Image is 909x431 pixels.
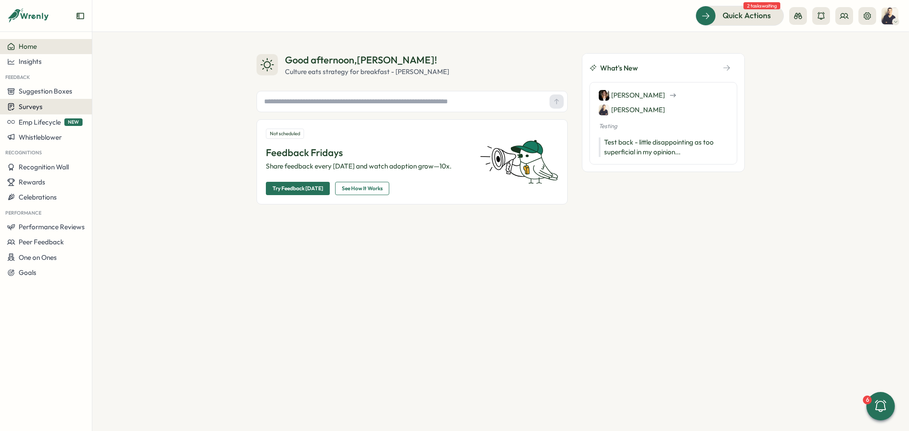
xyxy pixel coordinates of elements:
[696,6,784,25] button: Quick Actions
[881,8,898,24] img: Jens Christenhuss
[599,122,728,130] p: Testing
[866,392,895,420] button: 6
[19,102,43,111] span: Surveys
[266,146,469,160] p: Feedback Fridays
[19,118,61,126] span: Emp Lifecycle
[19,238,64,246] span: Peer Feedback
[19,193,57,201] span: Celebrations
[599,104,665,115] div: [PERSON_NAME]
[599,137,728,157] p: Test back - little disappointing as too superficial in my opinion...
[285,67,449,77] div: Culture eats strategy for breakfast - [PERSON_NAME]
[19,178,45,186] span: Rewards
[19,223,85,231] span: Performance Reviews
[266,182,330,195] button: Try Feedback [DATE]
[19,42,37,51] span: Home
[285,53,449,67] div: Good afternoon , [PERSON_NAME] !
[599,90,665,101] div: [PERSON_NAME]
[266,161,469,171] p: Share feedback every [DATE] and watch adoption grow—10x.
[19,133,62,141] span: Whistleblower
[19,268,36,277] span: Goals
[342,182,383,195] span: See How It Works
[599,90,609,101] img: Carla Kulby
[19,87,72,95] span: Suggestion Boxes
[273,182,323,195] span: Try Feedback [DATE]
[600,63,638,74] span: What's New
[19,57,42,66] span: Insights
[723,10,771,21] span: Quick Actions
[76,12,85,20] button: Expand sidebar
[19,253,57,262] span: One on Ones
[743,2,780,9] span: 2 tasks waiting
[335,182,389,195] button: See How It Works
[863,396,872,404] div: 6
[599,105,609,115] img: Jens Christenhuss
[266,129,304,139] div: Not scheduled
[64,118,83,126] span: NEW
[19,163,69,171] span: Recognition Wall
